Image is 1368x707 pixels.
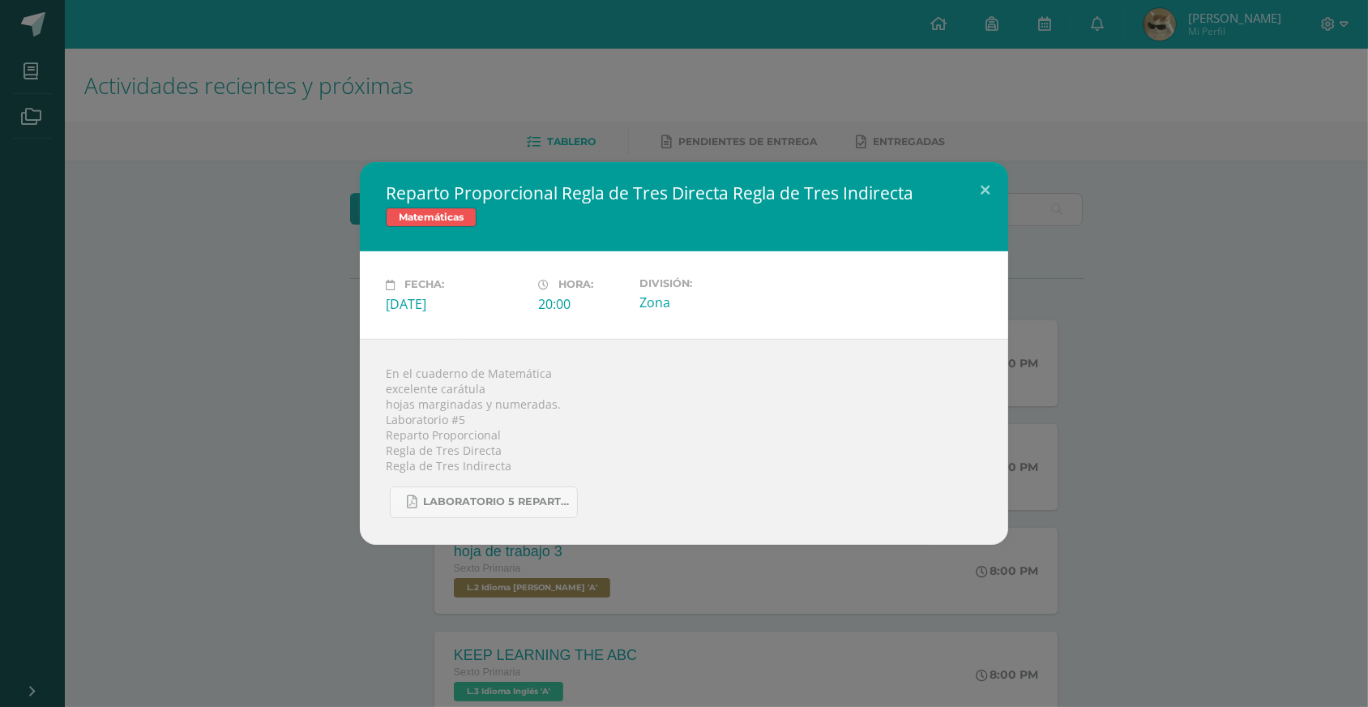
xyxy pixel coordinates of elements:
[386,295,525,313] div: [DATE]
[423,495,569,508] span: Laboratorio 5 Reparto Proporcional.pdf
[386,208,477,227] span: Matemáticas
[558,279,593,291] span: Hora:
[538,295,626,313] div: 20:00
[360,339,1008,545] div: En el cuaderno de Matemática excelente carátula hojas marginadas y numeradas. Laboratorio #5 Repa...
[639,277,779,289] label: División:
[639,294,779,311] div: Zona
[404,279,444,291] span: Fecha:
[962,162,1008,217] button: Close (Esc)
[386,182,982,204] h2: Reparto Proporcional Regla de Tres Directa Regla de Tres Indirecta
[390,486,578,518] a: Laboratorio 5 Reparto Proporcional.pdf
